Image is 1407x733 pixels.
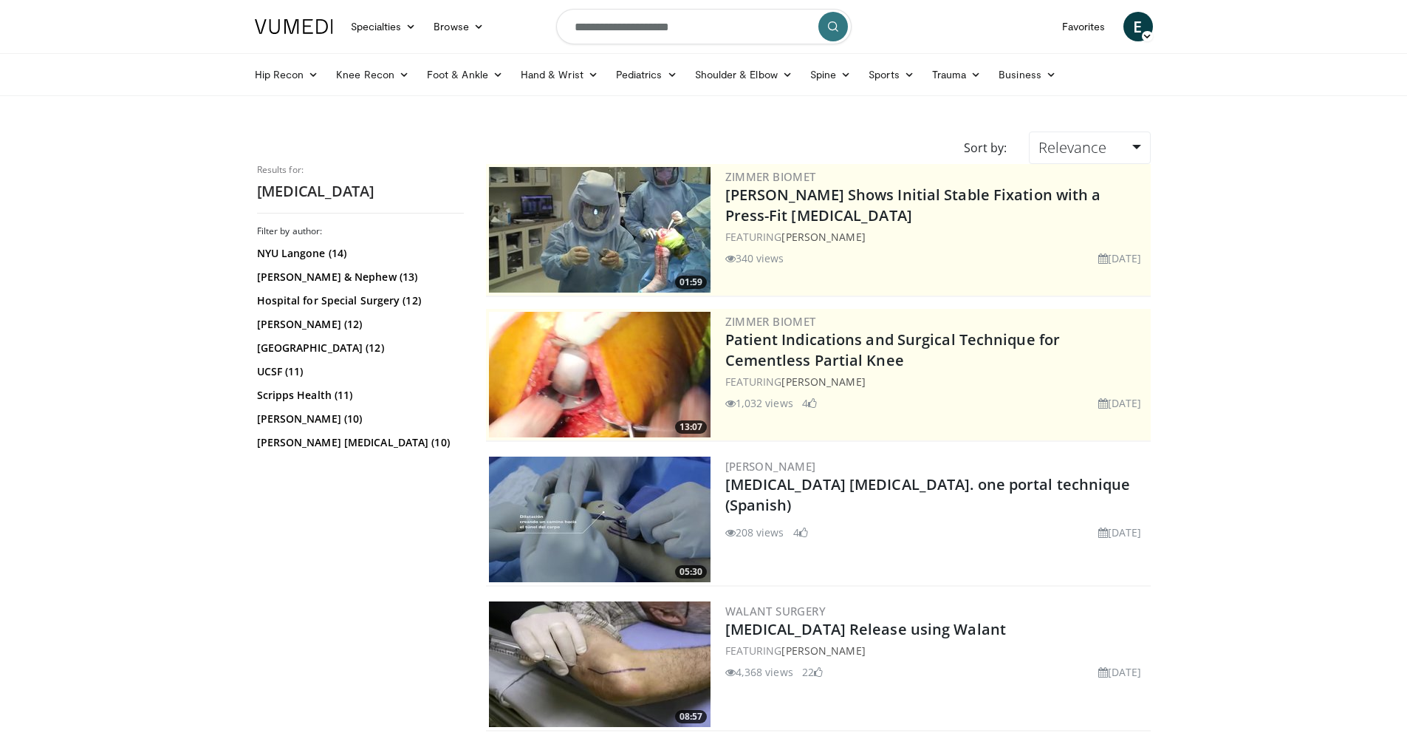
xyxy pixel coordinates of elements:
[1038,137,1106,157] span: Relevance
[489,457,711,582] img: 585caa49-62a0-4143-8c0e-c31ec33017f9.300x170_q85_crop-smart_upscale.jpg
[257,317,460,332] a: [PERSON_NAME] (12)
[489,312,711,437] img: 3efde6b3-4cc2-4370-89c9-d2e13bff7c5c.300x170_q85_crop-smart_upscale.jpg
[1029,132,1150,164] a: Relevance
[801,60,860,89] a: Spine
[257,270,460,284] a: [PERSON_NAME] & Nephew (13)
[725,459,816,474] a: [PERSON_NAME]
[489,457,711,582] a: 05:30
[781,230,865,244] a: [PERSON_NAME]
[725,619,1007,639] a: [MEDICAL_DATA] Release using Walant
[675,420,707,434] span: 13:07
[257,225,464,237] h3: Filter by author:
[607,60,686,89] a: Pediatrics
[675,565,707,579] span: 05:30
[489,167,711,293] a: 01:59
[1098,395,1142,411] li: [DATE]
[725,643,1148,658] div: FEATURING
[425,12,493,41] a: Browse
[781,375,865,389] a: [PERSON_NAME]
[556,9,852,44] input: Search topics, interventions
[246,60,328,89] a: Hip Recon
[725,664,793,680] li: 4,368 views
[725,330,1061,370] a: Patient Indications and Surgical Technique for Cementless Partial Knee
[725,374,1148,389] div: FEATURING
[725,185,1101,225] a: [PERSON_NAME] Shows Initial Stable Fixation with a Press-Fit [MEDICAL_DATA]
[489,312,711,437] a: 13:07
[725,229,1148,245] div: FEATURING
[257,182,464,201] h2: [MEDICAL_DATA]
[512,60,607,89] a: Hand & Wrist
[793,525,808,540] li: 4
[953,132,1018,164] div: Sort by:
[725,525,784,540] li: 208 views
[1098,250,1142,266] li: [DATE]
[1123,12,1153,41] a: E
[1098,664,1142,680] li: [DATE]
[990,60,1065,89] a: Business
[860,60,923,89] a: Sports
[725,314,816,329] a: Zimmer Biomet
[802,664,823,680] li: 22
[327,60,418,89] a: Knee Recon
[675,710,707,723] span: 08:57
[257,412,460,426] a: [PERSON_NAME] (10)
[725,169,816,184] a: Zimmer Biomet
[1098,525,1142,540] li: [DATE]
[725,395,793,411] li: 1,032 views
[257,341,460,355] a: [GEOGRAPHIC_DATA] (12)
[257,364,460,379] a: UCSF (11)
[923,60,990,89] a: Trauma
[257,293,460,308] a: Hospital for Special Surgery (12)
[257,435,460,450] a: [PERSON_NAME] [MEDICAL_DATA] (10)
[725,474,1131,515] a: [MEDICAL_DATA] [MEDICAL_DATA]. one portal technique (Spanish)
[489,601,711,727] img: 774840f9-726e-4881-a5a3-30b78181247e.300x170_q85_crop-smart_upscale.jpg
[725,250,784,266] li: 340 views
[1053,12,1115,41] a: Favorites
[725,604,826,618] a: Walant Surgery
[342,12,425,41] a: Specialties
[257,388,460,403] a: Scripps Health (11)
[802,395,817,411] li: 4
[489,601,711,727] a: 08:57
[418,60,512,89] a: Foot & Ankle
[257,164,464,176] p: Results for:
[675,276,707,289] span: 01:59
[686,60,801,89] a: Shoulder & Elbow
[781,644,865,658] a: [PERSON_NAME]
[255,19,333,34] img: VuMedi Logo
[257,246,460,261] a: NYU Langone (14)
[489,167,711,293] img: 6bc46ad6-b634-4876-a934-24d4e08d5fac.300x170_q85_crop-smart_upscale.jpg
